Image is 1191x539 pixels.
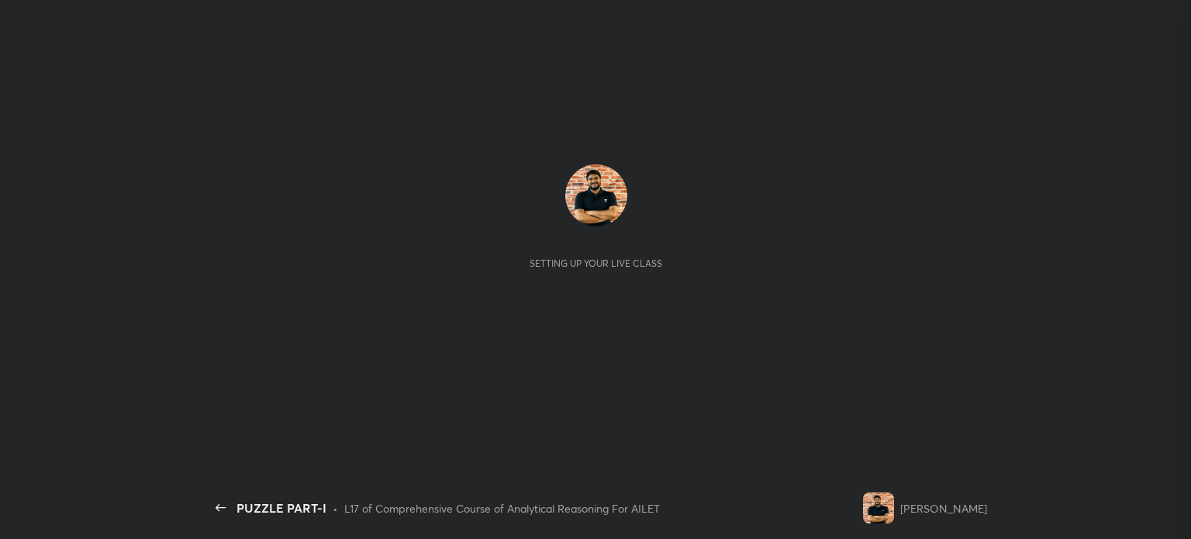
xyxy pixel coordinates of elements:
[863,492,894,523] img: 4b40390f03df4bc2a901db19e4fe98f0.jpg
[565,164,627,226] img: 4b40390f03df4bc2a901db19e4fe98f0.jpg
[333,500,338,517] div: •
[344,500,660,517] div: L17 of Comprehensive Course of Analytical Reasoning For AILET
[530,257,662,269] div: Setting up your live class
[900,500,987,517] div: [PERSON_NAME]
[236,499,326,517] div: PUZZLE PART-I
